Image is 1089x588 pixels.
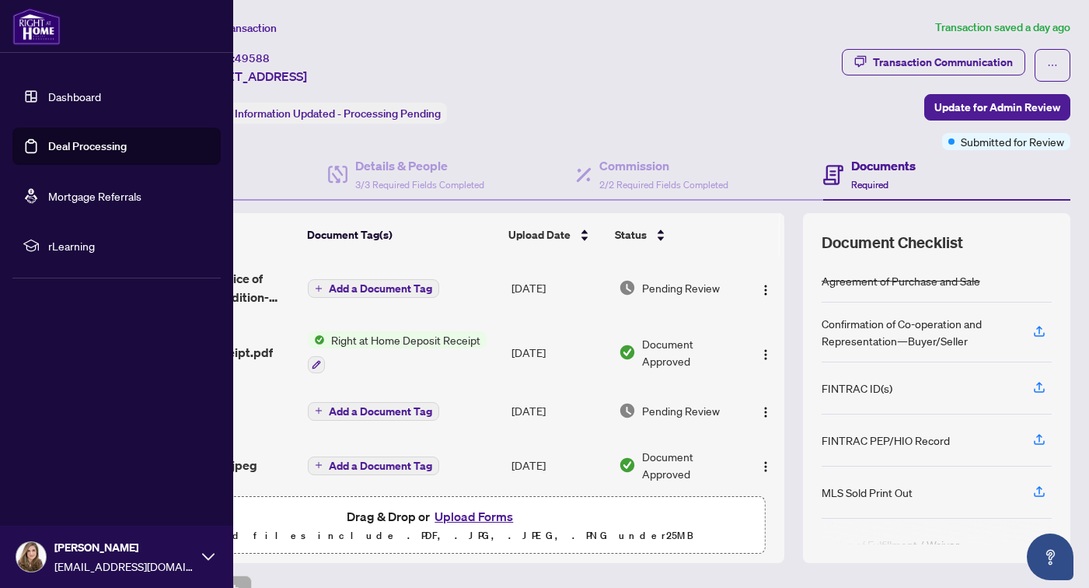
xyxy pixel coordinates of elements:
button: Add a Document Tag [308,402,439,421]
span: Add a Document Tag [329,460,432,471]
span: View Transaction [194,21,277,35]
span: 49588 [235,51,270,65]
img: Document Status [619,279,636,296]
span: plus [315,461,323,469]
img: Logo [759,284,772,296]
span: 2/2 Required Fields Completed [599,179,728,191]
div: MLS Sold Print Out [822,484,913,501]
span: [EMAIL_ADDRESS][DOMAIN_NAME] [54,558,194,575]
button: Status IconRight at Home Deposit Receipt [308,331,487,373]
div: Transaction Communication [873,50,1013,75]
img: Document Status [619,402,636,419]
img: Document Status [619,457,636,474]
button: Transaction Communication [842,49,1025,75]
article: Transaction saved a day ago [935,19,1070,37]
span: Upload Date [508,226,571,243]
td: [DATE] [505,319,613,386]
button: Update for Admin Review [924,94,1070,121]
button: Logo [753,398,778,423]
img: Document Status [619,344,636,361]
span: Right at Home Deposit Receipt [325,331,487,348]
div: FINTRAC ID(s) [822,380,892,397]
div: Status: [193,103,447,124]
span: Information Updated - Processing Pending [235,107,441,121]
img: Profile Icon [16,542,46,572]
span: Document Approved [642,448,740,482]
span: Pending Review [642,402,720,419]
div: Agreement of Purchase and Sale [822,272,980,289]
span: Drag & Drop orUpload FormsSupported files include .PDF, .JPG, .JPEG, .PNG under25MB [100,497,765,555]
img: Status Icon [308,331,325,348]
button: Add a Document Tag [308,457,439,475]
span: [PERSON_NAME] [54,539,194,556]
span: Required [851,179,888,191]
span: Pending Review [642,279,720,296]
h4: Details & People [355,156,484,175]
img: Logo [759,348,772,361]
th: Document Tag(s) [301,213,502,257]
button: Add a Document Tag [308,401,439,421]
img: logo [12,8,61,45]
td: [DATE] [505,257,613,319]
a: Deal Processing [48,139,127,153]
span: rLearning [48,237,210,254]
p: Supported files include .PDF, .JPG, .JPEG, .PNG under 25 MB [110,527,756,545]
span: ellipsis [1047,60,1058,71]
td: [DATE] [505,436,613,495]
span: plus [315,285,323,292]
img: Logo [759,460,772,473]
span: Drag & Drop or [347,506,518,527]
span: Document Checklist [822,232,963,254]
h4: Documents [851,156,916,175]
h4: Commission [599,156,728,175]
th: Status [609,213,742,257]
a: Dashboard [48,89,101,103]
button: Add a Document Tag [308,279,439,298]
button: Upload Forms [430,506,518,527]
div: Confirmation of Co-operation and Representation—Buyer/Seller [822,315,1014,349]
img: Logo [759,406,772,418]
td: [DATE] [505,386,613,436]
span: Add a Document Tag [329,406,432,417]
button: Add a Document Tag [308,278,439,299]
button: Logo [753,453,778,478]
span: Submitted for Review [961,133,1064,150]
span: Add a Document Tag [329,283,432,294]
button: Open asap [1027,534,1073,580]
span: 3/3 Required Fields Completed [355,179,484,191]
span: [STREET_ADDRESS] [193,67,307,86]
span: Update for Admin Review [934,95,1060,120]
span: Status [615,226,647,243]
span: plus [315,407,323,415]
span: Document Approved [642,335,740,369]
button: Logo [753,275,778,300]
a: Mortgage Referrals [48,189,141,203]
button: Add a Document Tag [308,455,439,475]
th: Upload Date [502,213,609,257]
div: FINTRAC PEP/HIO Record [822,432,950,449]
button: Logo [753,340,778,365]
